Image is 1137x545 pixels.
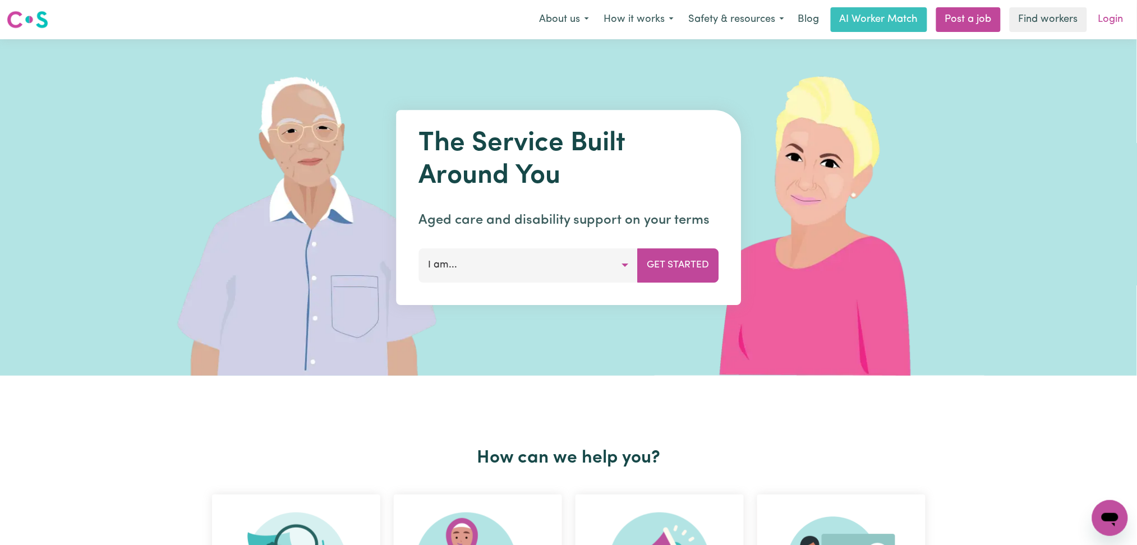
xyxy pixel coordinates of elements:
[418,248,638,282] button: I am...
[936,7,1001,32] a: Post a job
[532,8,596,31] button: About us
[831,7,927,32] a: AI Worker Match
[7,10,48,30] img: Careseekers logo
[1092,500,1128,536] iframe: Button to launch messaging window
[681,8,791,31] button: Safety & resources
[418,128,719,192] h1: The Service Built Around You
[7,7,48,33] a: Careseekers logo
[637,248,719,282] button: Get Started
[205,447,932,469] h2: How can we help you?
[1010,7,1087,32] a: Find workers
[1092,7,1130,32] a: Login
[418,210,719,230] p: Aged care and disability support on your terms
[791,7,826,32] a: Blog
[596,8,681,31] button: How it works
